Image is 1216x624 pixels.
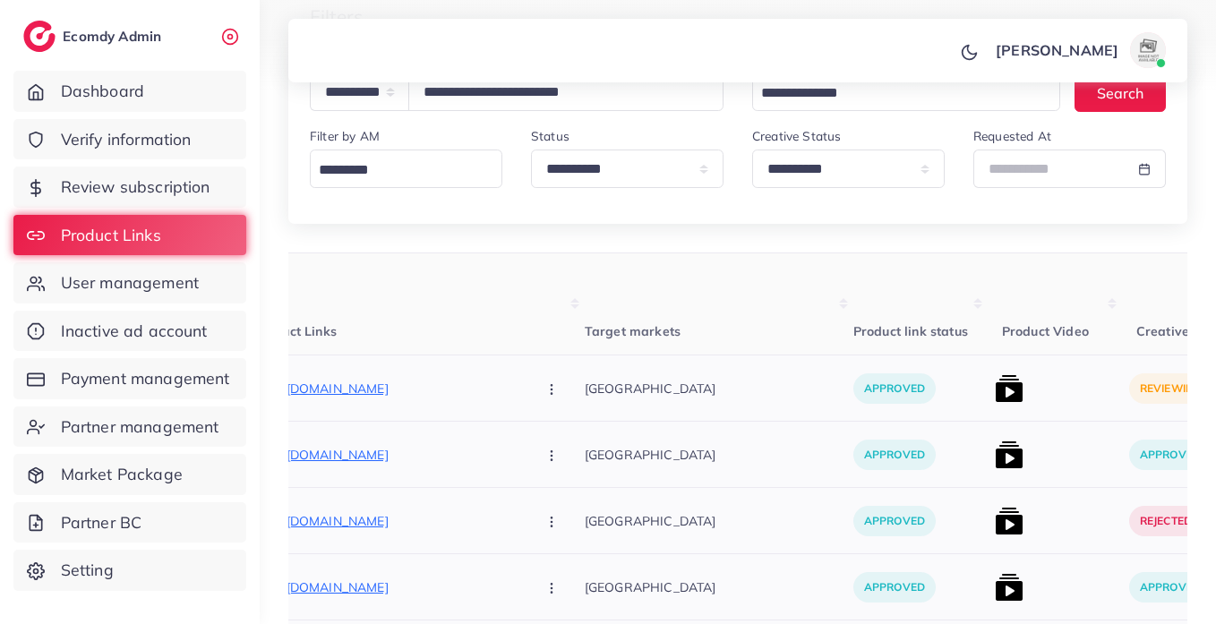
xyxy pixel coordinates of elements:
[986,32,1173,68] a: [PERSON_NAME]avatar
[853,323,968,339] span: Product link status
[853,572,936,603] p: approved
[61,511,142,534] span: Partner BC
[23,21,166,52] a: logoEcomdy Admin
[63,28,166,45] h2: Ecomdy Admin
[13,119,246,160] a: Verify information
[853,440,936,470] p: approved
[13,454,246,495] a: Market Package
[752,127,841,145] label: Creative Status
[585,323,681,339] span: Target markets
[585,500,853,541] p: [GEOGRAPHIC_DATA]
[61,224,161,247] span: Product Links
[61,80,144,103] span: Dashboard
[13,167,246,208] a: Review subscription
[253,378,522,399] p: [URL][DOMAIN_NAME]
[23,21,56,52] img: logo
[310,150,502,188] div: Search for option
[531,127,569,145] label: Status
[1130,32,1166,68] img: avatar
[253,510,522,532] p: [URL][DOMAIN_NAME]
[585,368,853,408] p: [GEOGRAPHIC_DATA]
[585,434,853,474] p: [GEOGRAPHIC_DATA]
[13,358,246,399] a: Payment management
[13,262,246,303] a: User management
[1075,73,1166,112] button: Search
[253,444,522,466] p: [URL][DOMAIN_NAME]
[853,373,936,404] p: approved
[995,440,1023,469] img: list product video
[310,127,380,145] label: Filter by AM
[1129,373,1212,404] p: reviewing
[755,80,1037,107] input: Search for option
[1002,323,1089,339] span: Product Video
[61,559,114,582] span: Setting
[253,577,522,598] p: [URL][DOMAIN_NAME]
[61,175,210,199] span: Review subscription
[1129,440,1212,470] p: approved
[61,367,230,390] span: Payment management
[253,323,337,339] span: Product Links
[61,415,219,439] span: Partner management
[13,502,246,543] a: Partner BC
[61,463,183,486] span: Market Package
[1129,572,1212,603] p: approved
[853,506,936,536] p: approved
[996,39,1118,61] p: [PERSON_NAME]
[995,573,1023,602] img: list product video
[13,311,246,352] a: Inactive ad account
[585,567,853,607] p: [GEOGRAPHIC_DATA]
[61,128,192,151] span: Verify information
[61,271,199,295] span: User management
[973,127,1051,145] label: Requested At
[61,320,208,343] span: Inactive ad account
[1129,506,1203,536] p: rejected
[13,406,246,448] a: Partner management
[995,374,1023,403] img: list product video
[13,215,246,256] a: Product Links
[752,73,1060,111] div: Search for option
[313,157,492,184] input: Search for option
[995,507,1023,535] img: list product video
[13,71,246,112] a: Dashboard
[13,550,246,591] a: Setting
